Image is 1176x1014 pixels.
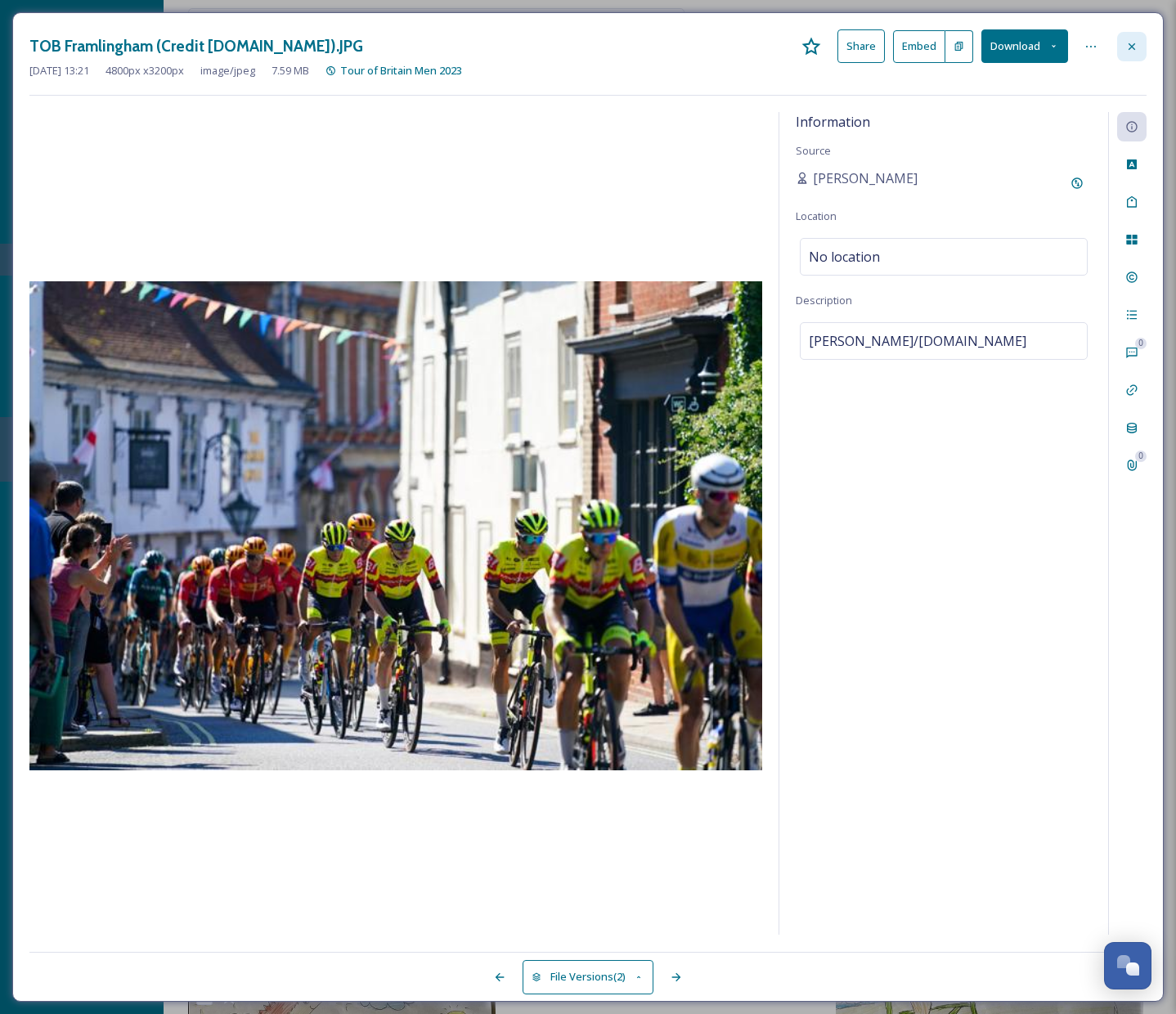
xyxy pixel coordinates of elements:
[29,63,89,79] span: [DATE] 13:21
[105,63,184,79] span: 4800 px x 3200 px
[809,331,1026,351] span: [PERSON_NAME]/[DOMAIN_NAME]
[893,30,945,63] button: Embed
[796,293,852,307] span: Description
[523,960,653,994] button: File Versions(2)
[200,63,255,79] span: image/jpeg
[29,281,762,770] img: 1f4b58d2-4915-4334-9b73-1454da379ac0.jpg
[29,34,363,58] h3: TOB Framlingham (Credit [DOMAIN_NAME]).JPG
[796,113,870,131] span: Information
[981,29,1068,63] button: Download
[809,247,880,267] span: No location
[796,209,837,223] span: Location
[796,143,831,158] span: Source
[1135,338,1147,349] div: 0
[340,63,462,78] span: Tour of Britain Men 2023
[1135,451,1147,462] div: 0
[837,29,885,63] button: Share
[272,63,309,79] span: 7.59 MB
[813,168,918,188] span: [PERSON_NAME]
[1104,942,1151,989] button: Open Chat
